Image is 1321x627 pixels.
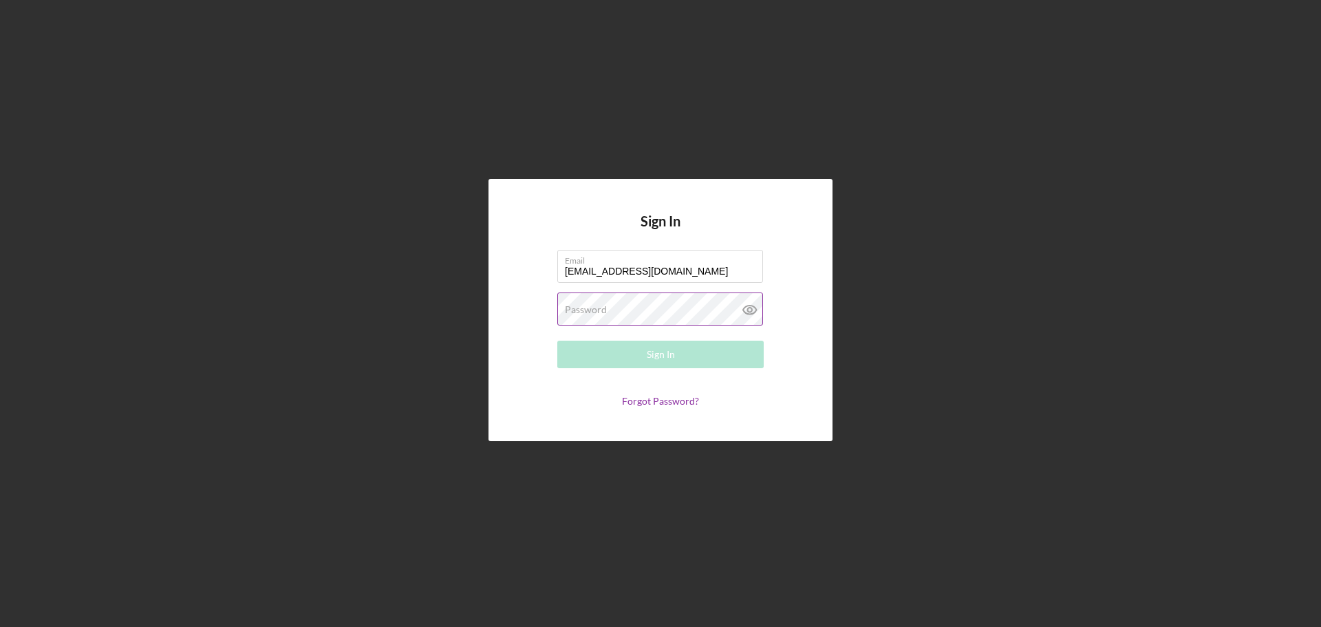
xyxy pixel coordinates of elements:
label: Password [565,304,607,315]
h4: Sign In [641,213,680,250]
button: Sign In [557,341,764,368]
a: Forgot Password? [622,395,699,407]
div: Sign In [647,341,675,368]
label: Email [565,251,763,266]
